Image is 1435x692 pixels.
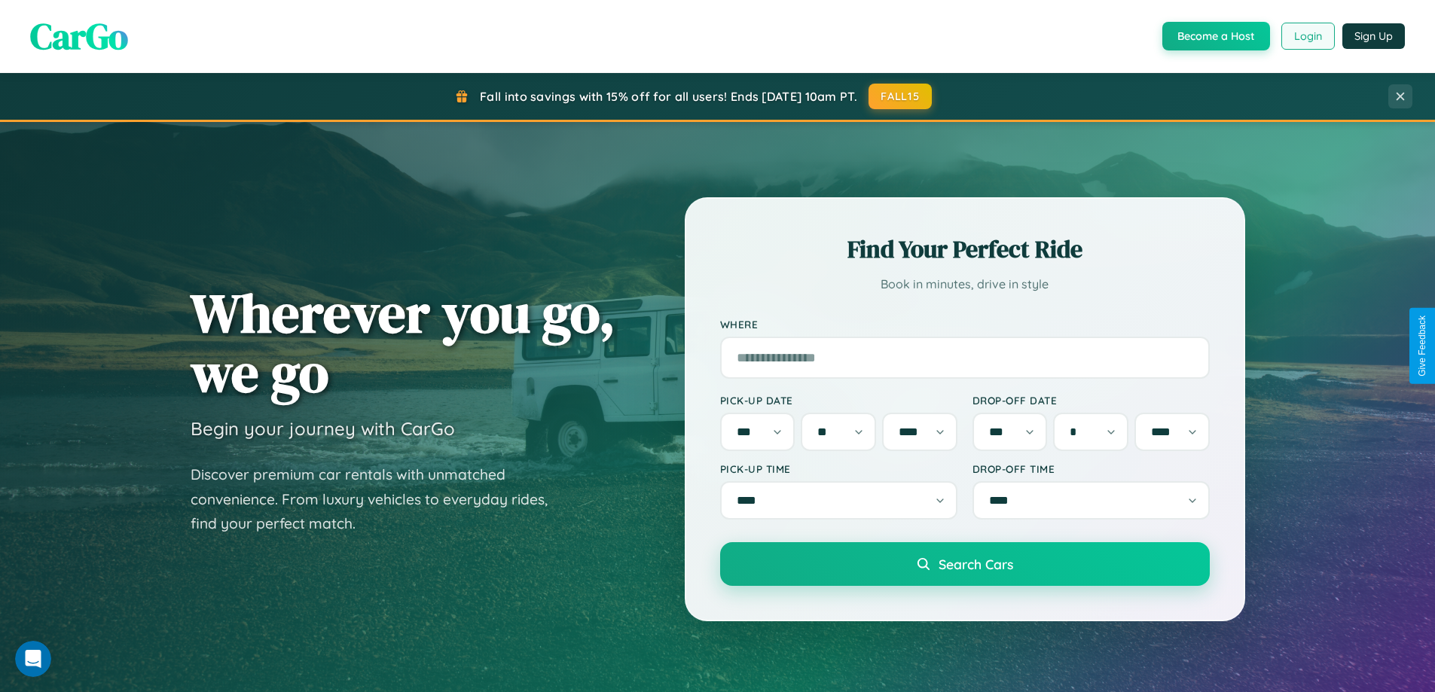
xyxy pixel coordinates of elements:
h1: Wherever you go, we go [191,283,615,402]
button: FALL15 [869,84,932,109]
button: Become a Host [1162,22,1270,50]
h3: Begin your journey with CarGo [191,417,455,440]
h2: Find Your Perfect Ride [720,233,1210,266]
label: Where [720,318,1210,331]
div: Give Feedback [1417,316,1427,376]
button: Login [1281,23,1335,50]
span: Search Cars [939,556,1013,572]
p: Book in minutes, drive in style [720,273,1210,295]
button: Sign Up [1342,23,1405,49]
span: CarGo [30,11,128,61]
label: Drop-off Time [972,462,1210,475]
p: Discover premium car rentals with unmatched convenience. From luxury vehicles to everyday rides, ... [191,462,567,536]
span: Fall into savings with 15% off for all users! Ends [DATE] 10am PT. [480,89,857,104]
label: Pick-up Time [720,462,957,475]
iframe: Intercom live chat [15,641,51,677]
label: Drop-off Date [972,394,1210,407]
button: Search Cars [720,542,1210,586]
label: Pick-up Date [720,394,957,407]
